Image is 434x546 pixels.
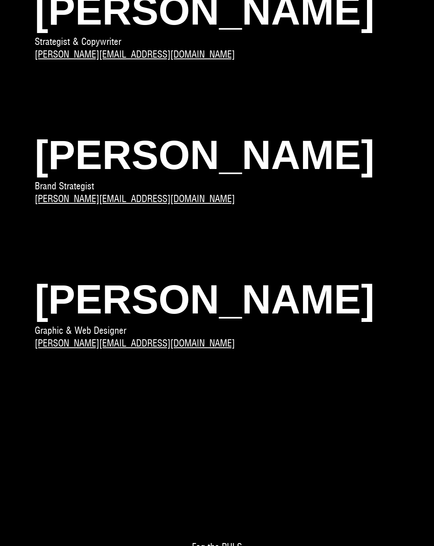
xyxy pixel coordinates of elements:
[35,47,235,61] a: [PERSON_NAME][EMAIL_ADDRESS][DOMAIN_NAME]
[35,130,399,180] span: [PERSON_NAME]
[35,180,94,192] span: Brand Strategist
[35,324,126,336] span: Graphic & Web Designer
[35,192,235,206] a: [PERSON_NAME][EMAIL_ADDRESS][DOMAIN_NAME]
[35,274,399,324] span: [PERSON_NAME]
[35,36,121,47] span: Strategist & Copywriter
[35,336,235,350] a: [PERSON_NAME][EMAIL_ADDRESS][DOMAIN_NAME]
